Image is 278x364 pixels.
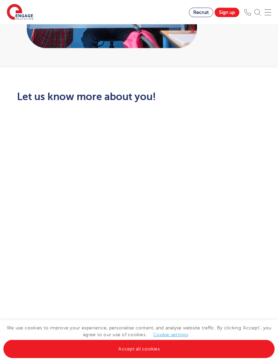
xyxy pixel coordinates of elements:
[7,4,33,21] img: Engage Education
[254,9,261,16] img: Search
[153,332,188,337] a: Cookie settings
[244,9,251,16] img: Phone
[264,9,271,16] img: Mobile Menu
[189,8,213,17] a: Recruit
[3,325,275,351] span: We use cookies to improve your experience, personalise content, and analyse website traffic. By c...
[3,340,275,358] a: Accept all cookies
[193,10,209,15] span: Recruit
[215,8,239,17] a: Sign up
[17,91,261,103] h2: Let us know more about you!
